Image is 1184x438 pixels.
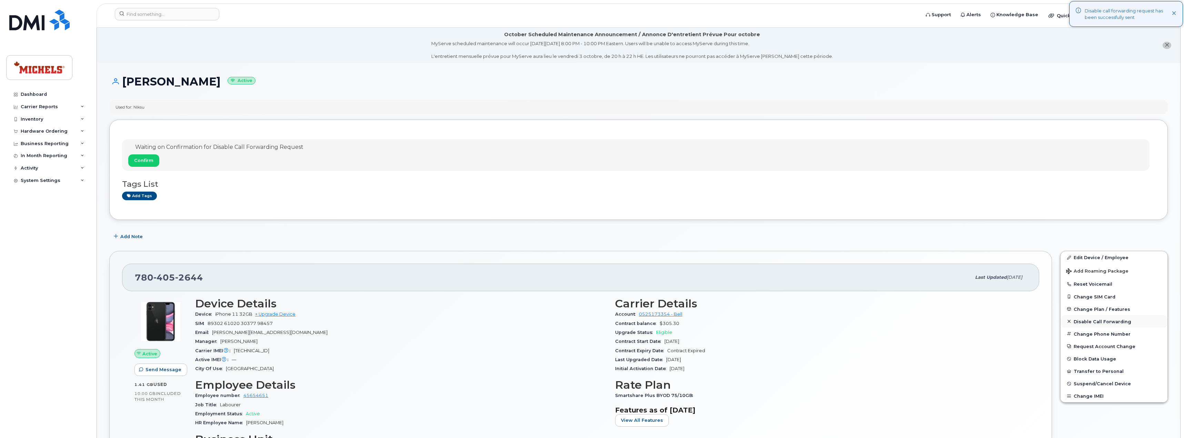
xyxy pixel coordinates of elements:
span: Account [615,312,639,317]
button: View All Features [615,414,669,427]
button: Confirm [128,154,159,167]
span: $305.30 [660,321,679,326]
span: Device [195,312,215,317]
span: Manager [195,339,220,344]
div: Disable call forwarding request has been successfully sent [1085,8,1172,20]
span: iPhone 11 32GB [215,312,252,317]
h3: Tags List [122,180,1155,189]
span: SIM [195,321,208,326]
a: + Upgrade Device [255,312,295,317]
span: 2644 [175,272,203,283]
h1: [PERSON_NAME] [109,75,1168,88]
span: [DATE] [670,366,684,371]
span: Carrier IMEI [195,348,234,353]
span: [PERSON_NAME][EMAIL_ADDRESS][DOMAIN_NAME] [212,330,328,335]
span: Upgrade Status [615,330,656,335]
button: close notification [1163,42,1171,49]
h3: Rate Plan [615,379,1027,391]
span: [PERSON_NAME] [220,339,258,344]
span: HR Employee Name [195,420,246,425]
span: 1.41 GB [134,382,153,387]
span: Last Upgraded Date [615,357,666,362]
span: Confirm [134,157,153,164]
span: Add Roaming Package [1066,268,1128,275]
h3: Features as of [DATE] [615,406,1027,414]
span: Employment Status [195,411,246,416]
span: used [153,382,167,387]
button: Transfer to Personal [1061,365,1167,377]
span: 780 [135,272,203,283]
small: Active [228,77,255,85]
span: Suspend/Cancel Device [1074,381,1131,386]
span: Disable Call Forwarding [1074,319,1131,324]
button: Disable Call Forwarding [1061,315,1167,328]
span: 405 [153,272,175,283]
span: [DATE] [664,339,679,344]
img: iPhone_11.jpg [140,301,181,342]
span: Contract Expired [667,348,705,353]
span: Employee number [195,393,243,398]
span: Waiting on Confirmation for Disable Call Forwarding Request [135,144,303,150]
button: Suspend/Cancel Device [1061,377,1167,390]
span: Add Note [120,233,143,240]
button: Change Phone Number [1061,328,1167,340]
span: Send Message [146,366,181,373]
span: Contract Start Date [615,339,664,344]
span: [GEOGRAPHIC_DATA] [226,366,274,371]
span: Change Plan / Features [1074,306,1130,312]
span: Smartshare Plus BYOD 75/10GB [615,393,696,398]
span: — [232,357,236,362]
span: [TECHNICAL_ID] [234,348,269,353]
a: Add tags [122,192,157,200]
button: Reset Voicemail [1061,278,1167,290]
div: MyServe scheduled maintenance will occur [DATE][DATE] 8:00 PM - 10:00 PM Eastern. Users will be u... [431,40,833,60]
span: [DATE] [1007,275,1022,280]
button: Change SIM Card [1061,291,1167,303]
a: 45654651 [243,393,268,398]
h3: Carrier Details [615,297,1027,310]
span: Active [142,350,157,357]
button: Change IMEI [1061,390,1167,402]
span: Email [195,330,212,335]
span: Last updated [975,275,1007,280]
span: Initial Activation Date [615,366,670,371]
span: Active IMEI [195,357,232,362]
div: October Scheduled Maintenance Announcement / Annonce D'entretient Prévue Pour octobre [504,31,760,38]
span: Job Title [195,402,220,407]
button: Add Roaming Package [1061,264,1167,278]
a: Edit Device / Employee [1061,251,1167,264]
a: 0525173354 - Bell [639,312,682,317]
span: 89302 61020 30377 98457 [208,321,273,326]
button: Send Message [134,364,187,376]
span: City Of Use [195,366,226,371]
span: Contract Expiry Date [615,348,667,353]
span: Active [246,411,260,416]
span: Eligible [656,330,672,335]
span: Contract balance [615,321,660,326]
button: Block Data Usage [1061,353,1167,365]
button: Request Account Change [1061,340,1167,353]
span: 10.00 GB [134,391,156,396]
span: included this month [134,391,181,402]
h3: Employee Details [195,379,607,391]
div: Used for: Niksu [116,104,144,110]
button: Add Note [109,230,149,243]
span: Labourer [220,402,241,407]
button: Change Plan / Features [1061,303,1167,315]
h3: Device Details [195,297,607,310]
span: [PERSON_NAME] [246,420,283,425]
span: View All Features [621,417,663,424]
span: [DATE] [666,357,681,362]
